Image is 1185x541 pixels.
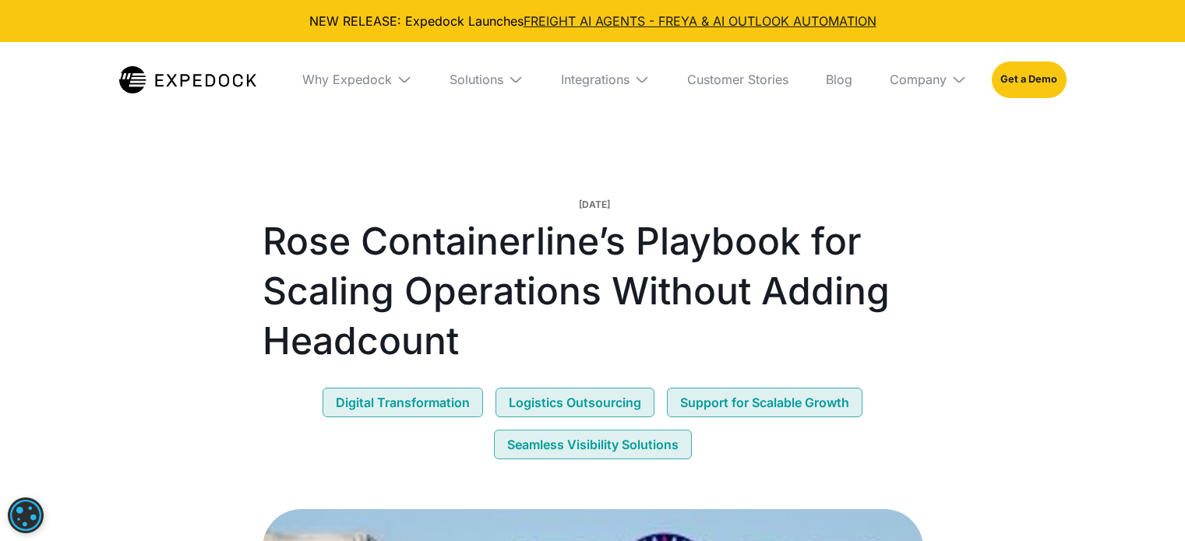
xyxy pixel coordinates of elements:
[813,42,865,117] a: Blog
[12,12,1173,30] div: NEW RELEASE: Expedock Launches
[890,72,947,87] div: Company
[263,216,923,366] h1: Rose Containerline’s Playbook for Scaling Operations Without Adding Headcount
[507,437,679,452] div: Seamless Visibility Solutions
[266,193,923,216] p: [DATE]
[680,395,849,410] div: Support for Scalable Growth
[437,42,536,117] div: Solutions
[1107,466,1185,541] iframe: Chat Widget
[675,42,801,117] a: Customer Stories
[336,395,470,410] div: Digital Transformation
[509,395,641,410] div: Logistics Outsourcing
[290,42,425,117] div: Why Expedock
[524,13,876,29] a: FREIGHT AI AGENTS - FREYA & AI OUTLOOK AUTOMATION
[450,72,503,87] div: Solutions
[302,72,392,87] div: Why Expedock
[877,42,979,117] div: Company
[992,61,1066,97] a: Get a Demo
[548,42,662,117] div: Integrations
[561,72,630,87] div: Integrations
